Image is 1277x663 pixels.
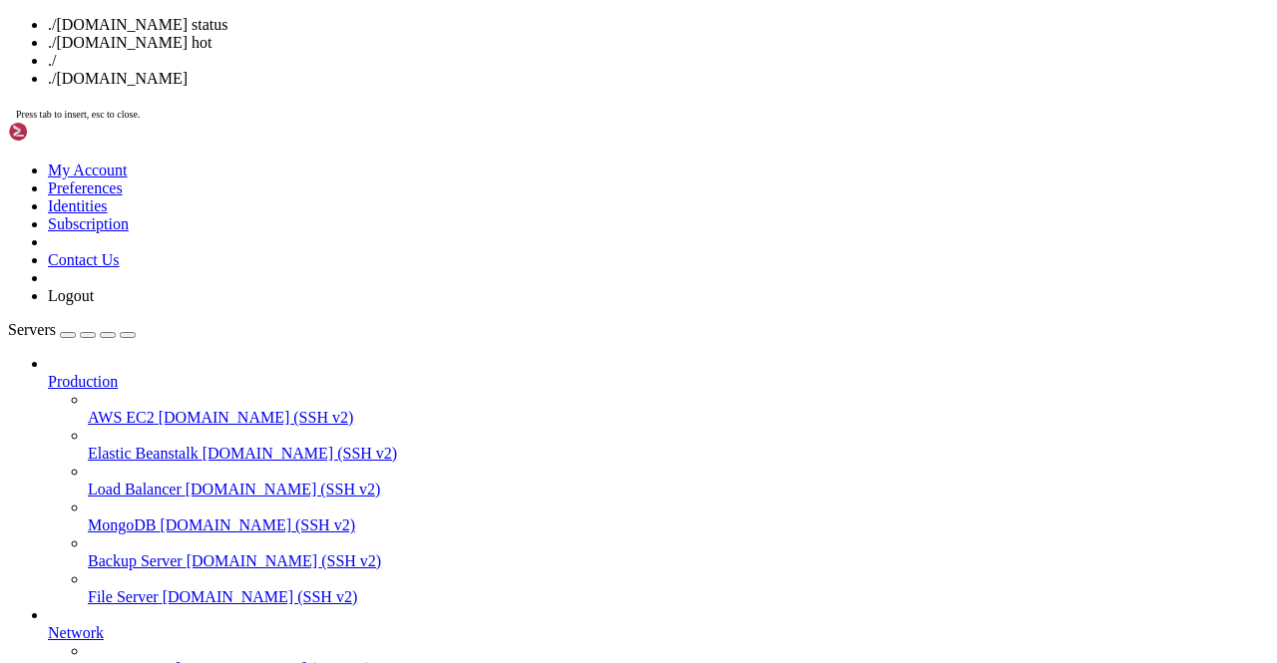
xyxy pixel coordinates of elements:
[88,427,1269,463] li: Elastic Beanstalk [DOMAIN_NAME] (SSH v2)
[186,481,381,497] span: [DOMAIN_NAME] (SSH v2)
[8,78,1017,88] x-row: | | / _ \| \| |_ _/ \ | _ )/ _ \
[88,445,199,462] span: Elastic Beanstalk
[48,287,94,304] a: Logout
[48,16,1269,34] li: ./[DOMAIN_NAME] status
[48,251,120,268] a: Contact Us
[163,588,358,605] span: [DOMAIN_NAME] (SSH v2)
[88,463,1269,498] li: Load Balancer [DOMAIN_NAME] (SSH v2)
[8,321,136,338] a: Servers
[48,179,123,196] a: Preferences
[48,197,108,214] a: Identities
[88,588,1269,606] a: File Server [DOMAIN_NAME] (SSH v2)
[48,373,118,390] span: Production
[8,122,123,142] img: Shellngn
[192,187,197,197] div: (34, 18)
[88,570,1269,606] li: File Server [DOMAIN_NAME] (SSH v2)
[8,8,1017,18] x-row: Welcome to Ubuntu 22.04.5 LTS (GNU/Linux 5.15.0-25-generic x86_64)
[88,481,1269,498] a: Load Balancer [DOMAIN_NAME] (SSH v2)
[48,624,1269,642] a: Network
[8,321,56,338] span: Servers
[8,167,1017,177] x-row: Last login: [DATE] from [TECHNICAL_ID]
[16,109,140,120] span: Press tab to insert, esc to close.
[48,34,1269,52] li: ./[DOMAIN_NAME] hot
[8,98,1017,108] x-row: \____\___/|_|\_| |_/_/ \_|___/\___/
[88,409,1269,427] a: AWS EC2 [DOMAIN_NAME] (SSH v2)
[88,498,1269,534] li: MongoDB [DOMAIN_NAME] (SSH v2)
[8,48,1017,58] x-row: * Support: [URL][DOMAIN_NAME]
[88,534,1269,570] li: Backup Server [DOMAIN_NAME] (SSH v2)
[187,552,382,569] span: [DOMAIN_NAME] (SSH v2)
[8,187,1017,197] x-row: root@119fddac57db:/usr/src/app# ./
[48,70,1269,88] li: ./[DOMAIN_NAME]
[203,445,398,462] span: [DOMAIN_NAME] (SSH v2)
[8,58,1017,68] x-row: _____
[88,445,1269,463] a: Elastic Beanstalk [DOMAIN_NAME] (SSH v2)
[8,68,1017,78] x-row: / ___/___ _ _ _____ _ ___ ___
[88,481,182,497] span: Load Balancer
[48,52,1269,70] li: ./
[159,409,354,426] span: [DOMAIN_NAME] (SSH v2)
[48,624,104,641] span: Network
[48,162,128,178] a: My Account
[88,409,155,426] span: AWS EC2
[8,148,1017,158] x-row: please don't hesitate to contact us at [EMAIL_ADDRESS][DOMAIN_NAME].
[8,118,1017,128] x-row: Welcome!
[8,138,1017,148] x-row: This server is hosted by Contabo. If you have any questions or need help,
[88,391,1269,427] li: AWS EC2 [DOMAIN_NAME] (SSH v2)
[88,516,156,533] span: MongoDB
[8,88,1017,98] x-row: | |__| (_) | .` | | |/ _ \| _ \ (_) |
[8,38,1017,48] x-row: * Management: [URL][DOMAIN_NAME]
[48,355,1269,606] li: Production
[48,215,129,232] a: Subscription
[88,516,1269,534] a: MongoDB [DOMAIN_NAME] (SSH v2)
[160,516,355,533] span: [DOMAIN_NAME] (SSH v2)
[88,588,159,605] span: File Server
[88,552,1269,570] a: Backup Server [DOMAIN_NAME] (SSH v2)
[8,28,1017,38] x-row: * Documentation: [URL][DOMAIN_NAME]
[8,177,1017,187] x-row: root@vmi2643226:~# docker exec -it telegram-claim-bot /bin/bash
[48,373,1269,391] a: Production
[88,552,183,569] span: Backup Server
